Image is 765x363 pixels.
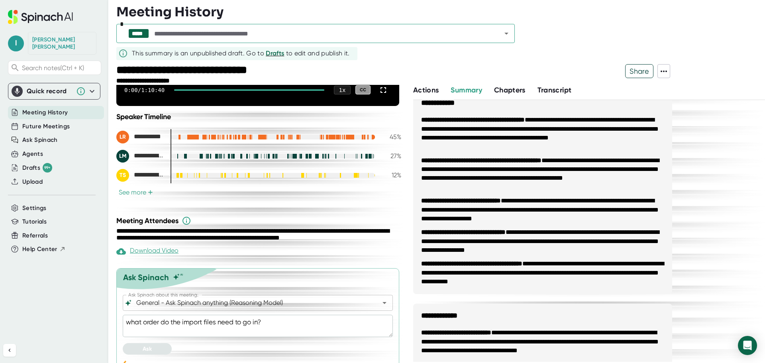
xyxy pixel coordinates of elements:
[116,112,401,121] div: Speaker Timeline
[537,86,572,94] span: Transcript
[116,216,403,226] div: Meeting Attendees
[413,85,439,96] button: Actions
[22,163,52,173] div: Drafts
[12,83,97,99] div: Quick record
[413,86,439,94] span: Actions
[123,273,169,282] div: Ask Spinach
[22,122,70,131] button: Future Meetings
[27,87,72,95] div: Quick record
[116,150,164,163] div: Loop-Medium - Ole Miss
[116,131,164,143] div: LeAnne Ryan
[116,4,224,20] h3: Meeting History
[22,163,52,173] button: Drafts 99+
[451,86,482,94] span: Summary
[22,64,99,72] span: Search notes (Ctrl + K)
[124,87,165,93] div: 0:00 / 1:10:40
[451,85,482,96] button: Summary
[22,245,66,254] button: Help Center
[116,169,164,182] div: Tripp Sanders
[116,188,155,196] button: See more+
[22,177,43,186] button: Upload
[116,150,129,163] div: LM
[3,344,16,357] button: Collapse sidebar
[334,86,351,94] div: 1 x
[22,245,57,254] span: Help Center
[22,204,47,213] button: Settings
[43,163,52,173] div: 99+
[135,297,367,308] input: What can we do to help?
[22,231,48,240] button: Referrals
[116,247,178,256] div: Download Video
[148,189,153,196] span: +
[22,135,58,145] button: Ask Spinach
[355,85,371,94] div: CC
[32,36,92,50] div: LeAnne Ryan
[116,169,129,182] div: TS
[22,108,68,117] button: Meeting History
[381,171,401,179] div: 12 %
[625,64,653,78] button: Share
[143,345,152,352] span: Ask
[501,28,512,39] button: Open
[626,64,653,78] span: Share
[494,85,526,96] button: Chapters
[381,133,401,141] div: 45 %
[266,49,284,57] span: Drafts
[22,217,47,226] button: Tutorials
[266,49,284,58] button: Drafts
[738,336,757,355] div: Open Intercom Messenger
[22,149,43,159] button: Agents
[494,86,526,94] span: Chapters
[379,297,390,308] button: Open
[132,49,350,58] div: This summary is an unpublished draft. Go to to edit and publish it.
[123,343,172,355] button: Ask
[123,315,393,337] textarea: what order do the import files need to go in?
[537,85,572,96] button: Transcript
[8,35,24,51] span: l
[381,152,401,160] div: 27 %
[116,131,129,143] div: LR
